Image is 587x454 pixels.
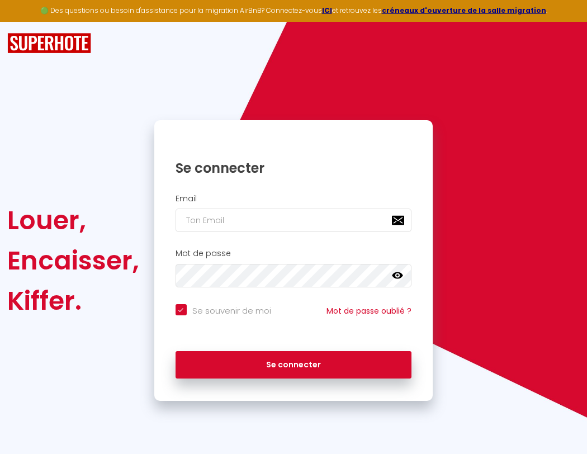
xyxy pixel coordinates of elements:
[176,159,412,177] h1: Se connecter
[382,6,546,15] a: créneaux d'ouverture de la salle migration
[176,194,412,204] h2: Email
[176,249,412,258] h2: Mot de passe
[176,209,412,232] input: Ton Email
[322,6,332,15] a: ICI
[7,33,91,54] img: SuperHote logo
[7,240,139,281] div: Encaisser,
[7,281,139,321] div: Kiffer.
[176,351,412,379] button: Se connecter
[326,305,411,316] a: Mot de passe oublié ?
[7,200,139,240] div: Louer,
